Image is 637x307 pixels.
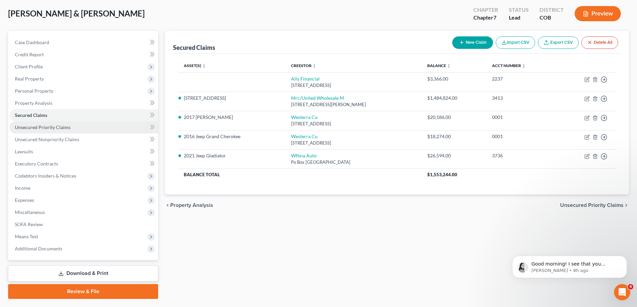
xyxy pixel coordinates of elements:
[291,121,416,127] div: [STREET_ADDRESS]
[9,133,158,146] a: Unsecured Nonpriority Claims
[624,203,629,208] i: chevron_right
[15,246,62,251] span: Additional Documents
[15,52,44,57] span: Credit Report
[291,133,318,139] a: Westerra Cu
[540,6,564,14] div: District
[427,63,451,68] a: Balance unfold_more
[184,95,280,101] li: [STREET_ADDRESS]
[9,146,158,158] a: Lawsuits
[496,36,535,49] button: Import CSV
[291,63,316,68] a: Creditor unfold_more
[291,82,416,89] div: [STREET_ADDRESS]
[15,185,30,191] span: Income
[427,172,457,177] span: $1,553,244.00
[291,114,318,120] a: Westerra Cu
[178,168,422,181] th: Balance Total
[165,203,170,208] i: chevron_left
[291,159,416,165] div: Po Box [GEOGRAPHIC_DATA]
[15,39,49,45] span: Case Dashboard
[173,43,215,52] div: Secured Claims
[29,20,112,52] span: Good morning! I see that you updated your payment information and got that report pulled. Please ...
[312,64,316,68] i: unfold_more
[540,14,564,22] div: COB
[184,133,280,140] li: 2016 Jeep Grand Cherokee
[9,49,158,61] a: Credit Report
[202,64,206,68] i: unfold_more
[15,64,43,69] span: Client Profile
[427,152,481,159] div: $26,594.00
[575,6,621,21] button: Preview
[538,36,579,49] a: Export CSV
[8,284,158,299] a: Review & File
[170,203,213,208] span: Property Analysis
[628,284,633,289] span: 4
[9,158,158,170] a: Executory Contracts
[492,114,552,121] div: 0001
[165,203,213,208] button: chevron_left Property Analysis
[9,218,158,231] a: SOFA Review
[15,100,52,106] span: Property Analysis
[8,8,145,18] span: [PERSON_NAME] & [PERSON_NAME]
[184,114,280,121] li: 2017 [PERSON_NAME]
[427,95,481,101] div: $1,484,824.00
[9,109,158,121] a: Secured Claims
[502,242,637,289] iframe: Intercom notifications message
[492,152,552,159] div: 3736
[427,114,481,121] div: $20,186.00
[614,284,630,300] iframe: Intercom live chat
[291,101,416,108] div: [STREET_ADDRESS][PERSON_NAME]
[15,234,38,239] span: Means Test
[427,133,481,140] div: $18,274.00
[492,63,526,68] a: Acct Number unfold_more
[15,221,43,227] span: SOFA Review
[447,64,451,68] i: unfold_more
[509,14,529,22] div: Lead
[492,95,552,101] div: 3413
[29,26,116,32] p: Message from Lindsey, sent 8h ago
[473,14,498,22] div: Chapter
[15,76,44,82] span: Real Property
[9,97,158,109] a: Property Analysis
[427,75,481,82] div: $3,366.00
[15,112,47,118] span: Secured Claims
[15,161,58,166] span: Executory Contracts
[15,173,76,179] span: Codebtors Insiders & Notices
[15,149,33,154] span: Lawsuits
[15,124,70,130] span: Unsecured Priority Claims
[291,76,320,82] a: Ally Financial
[291,140,416,146] div: [STREET_ADDRESS]
[493,14,496,21] span: 7
[8,266,158,281] a: Download & Print
[15,88,53,94] span: Personal Property
[509,6,529,14] div: Status
[522,64,526,68] i: unfold_more
[291,95,344,101] a: Mrc/United Wholesale M
[15,197,34,203] span: Expenses
[184,152,280,159] li: 2021 Jeep Gladiator
[15,209,45,215] span: Miscellaneous
[291,153,317,158] a: Wfbna Auto
[581,36,618,49] button: Delete All
[492,133,552,140] div: 0001
[492,75,552,82] div: 2237
[473,6,498,14] div: Chapter
[9,36,158,49] a: Case Dashboard
[560,203,624,208] span: Unsecured Priority Claims
[560,203,629,208] button: Unsecured Priority Claims chevron_right
[452,36,493,49] button: New Claim
[15,136,79,142] span: Unsecured Nonpriority Claims
[9,121,158,133] a: Unsecured Priority Claims
[184,63,206,68] a: Asset(s) unfold_more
